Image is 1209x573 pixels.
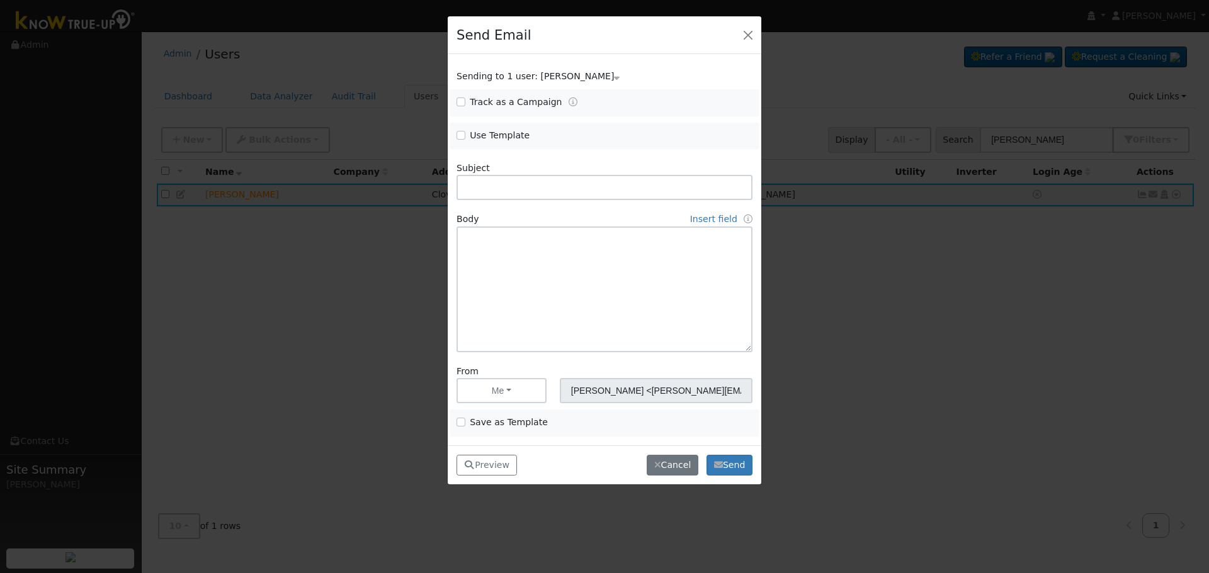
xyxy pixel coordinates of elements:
[457,131,465,140] input: Use Template
[457,213,479,226] label: Body
[470,96,562,109] label: Track as a Campaign
[690,214,737,224] a: Insert field
[470,416,548,429] label: Save as Template
[457,455,517,476] button: Preview
[647,455,698,476] button: Cancel
[450,70,759,83] div: Show users
[569,97,577,107] a: Tracking Campaigns
[457,365,479,378] label: From
[457,378,547,403] button: Me
[457,418,465,426] input: Save as Template
[470,129,530,142] label: Use Template
[707,455,752,476] button: Send
[457,97,465,106] input: Track as a Campaign
[457,162,490,175] label: Subject
[457,25,531,45] h4: Send Email
[744,214,752,224] a: Fields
